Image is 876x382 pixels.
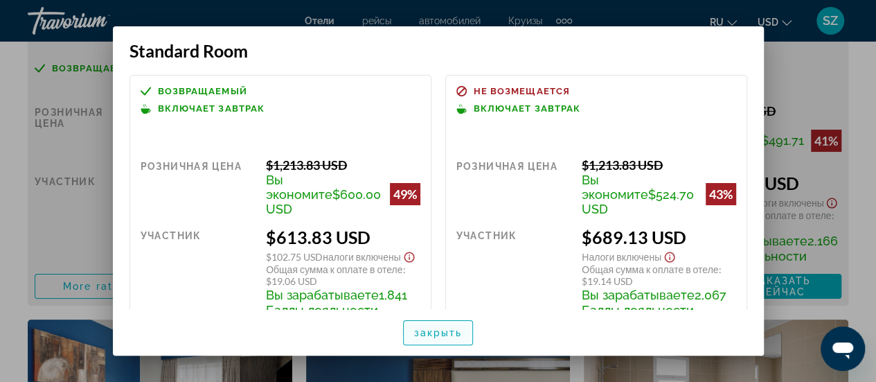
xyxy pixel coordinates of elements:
[390,183,420,205] div: 49%
[474,104,581,113] span: Включает завтрак
[158,104,265,113] span: Включает завтрак
[266,288,407,318] span: 1,841 Баллы лояльности
[141,86,420,96] a: возвращаемый
[582,288,726,318] span: 2,067 Баллы лояльности
[266,157,420,173] div: $1,213.83 USD
[582,263,718,275] span: Общая сумма к оплате в отеле
[582,157,735,173] div: $1,213.83 USD
[266,173,332,202] span: Вы экономите
[414,327,463,338] span: закрыть
[456,227,572,318] div: участник
[582,227,735,248] div: $689.13 USD
[582,288,695,302] span: Вы зарабатываете
[129,40,747,61] h3: Standard Room
[266,288,379,302] span: Вы зарабатываете
[158,87,247,96] span: возвращаемый
[403,320,474,345] button: закрыть
[582,251,661,263] span: Налоги включены
[141,157,256,216] div: Розничная цена
[582,263,735,287] div: : $19.14 USD
[266,251,323,263] span: $102.75 USD
[582,187,694,216] span: $524.70 USD
[661,248,678,263] button: Show Taxes and Fees disclaimer
[706,183,736,205] div: 43%
[266,263,402,275] span: Общая сумма к оплате в отеле
[266,227,420,248] div: $613.83 USD
[821,327,865,371] iframe: Кнопка запуска окна обмена сообщениями
[266,187,381,216] span: $600.00 USD
[266,263,420,287] div: : $19.06 USD
[323,251,401,263] span: Налоги включены
[582,173,648,202] span: Вы экономите
[141,227,256,318] div: участник
[401,248,418,263] button: Show Taxes and Fees disclaimer
[474,87,570,96] span: Не возмещается
[456,157,572,216] div: Розничная цена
